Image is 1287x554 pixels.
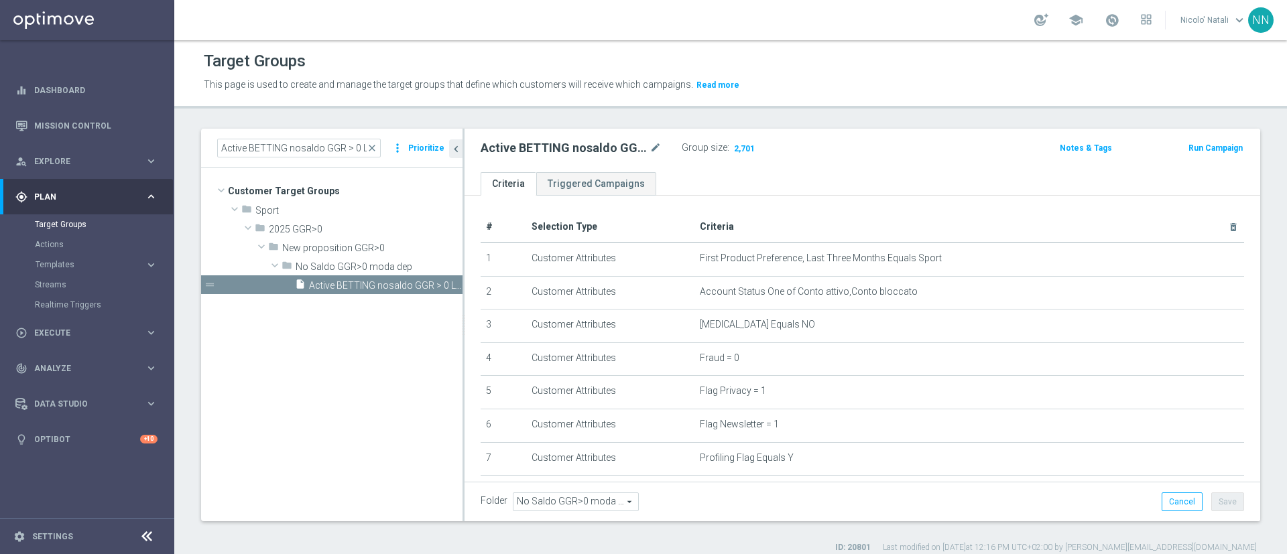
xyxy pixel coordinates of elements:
div: Templates [35,255,173,275]
div: Mission Control [15,108,158,143]
td: 1 [481,243,526,276]
button: lightbulb Optibot +10 [15,434,158,445]
i: keyboard_arrow_right [145,259,158,271]
i: play_circle_outline [15,327,27,339]
i: folder [282,260,292,275]
input: Quick find group or folder [217,139,381,157]
i: mode_edit [650,140,662,156]
button: gps_fixed Plan keyboard_arrow_right [15,192,158,202]
a: Realtime Triggers [35,299,139,310]
td: 6 [481,409,526,442]
td: Customer Attributes [526,309,694,343]
span: Execute [34,329,145,337]
td: 4 [481,342,526,376]
button: Read more [695,78,741,92]
span: Flag Newsletter = 1 [700,419,779,430]
td: Customer Attributes [526,442,694,476]
a: Settings [32,533,73,541]
i: settings [13,531,25,543]
i: track_changes [15,362,27,374]
a: Actions [35,239,139,250]
span: This page is used to create and manage the target groups that define which customers will receive... [204,79,693,90]
i: delete_forever [1228,222,1239,232]
div: Streams [35,275,173,295]
label: Last modified on [DATE] at 12:16 PM UTC+02:00 by [PERSON_NAME][EMAIL_ADDRESS][DOMAIN_NAME] [883,542,1257,553]
td: Customer Attributes [526,376,694,409]
i: keyboard_arrow_right [145,155,158,167]
div: Optibot [15,421,158,457]
button: Save [1211,492,1244,511]
label: : [727,142,729,153]
i: chevron_left [450,143,463,155]
td: Customer Attributes [526,243,694,276]
a: Dashboard [34,72,158,108]
button: equalizer Dashboard [15,85,158,96]
i: keyboard_arrow_right [145,190,158,203]
span: Data Studio [34,400,145,408]
span: Templates [36,261,131,269]
span: Account Status One of Conto attivo,Conto bloccato [700,286,918,297]
button: chevron_left [449,139,463,158]
span: 2,701 [733,143,756,156]
span: Active BETTING nosaldo GGR &gt; 0 L3M NODEPL3M [309,280,463,291]
button: Mission Control [15,121,158,131]
i: folder [241,204,252,219]
div: NN [1248,7,1274,33]
button: play_circle_outline Execute keyboard_arrow_right [15,328,158,338]
a: Optibot [34,421,140,457]
div: Dashboard [15,72,158,108]
h2: Active BETTING nosaldo GGR > 0 L3M NODEPL3M [481,140,647,156]
div: Execute [15,327,145,339]
span: close [367,143,377,153]
td: Customer Attributes [526,476,694,509]
label: Folder [481,495,507,506]
a: Triggered Campaigns [536,172,656,196]
i: gps_fixed [15,191,27,203]
div: Plan [15,191,145,203]
td: Customer Attributes [526,276,694,309]
span: Profiling Flag Equals Y [700,452,794,464]
span: Flag Privacy = 1 [700,385,766,397]
div: Analyze [15,362,145,374]
button: Notes & Tags [1058,141,1113,155]
div: Explore [15,155,145,167]
div: person_search Explore keyboard_arrow_right [15,156,158,167]
a: Streams [35,279,139,290]
div: track_changes Analyze keyboard_arrow_right [15,363,158,374]
th: # [481,212,526,243]
span: Fraud = 0 [700,352,739,364]
span: New proposition GGR&gt;0 [282,243,463,254]
div: Actions [35,234,173,255]
i: lightbulb [15,433,27,445]
i: keyboard_arrow_right [145,397,158,410]
span: Analyze [34,364,145,372]
button: Cancel [1162,492,1203,511]
div: +10 [140,435,158,443]
td: 5 [481,376,526,409]
span: No Saldo GGR&gt;0 moda dep [296,261,463,273]
div: Realtime Triggers [35,295,173,315]
i: equalizer [15,84,27,96]
td: Customer Attributes [526,409,694,442]
button: Templates keyboard_arrow_right [35,259,158,270]
button: Run Campaign [1187,141,1244,155]
label: ID: 20801 [835,542,871,553]
a: Mission Control [34,108,158,143]
td: 2 [481,276,526,309]
td: 3 [481,309,526,343]
span: Customer Target Groups [228,182,463,200]
button: Prioritize [406,139,446,157]
button: Data Studio keyboard_arrow_right [15,399,158,409]
label: Group size [682,142,727,153]
i: keyboard_arrow_right [145,326,158,339]
i: insert_drive_file [295,279,306,294]
i: folder [255,222,265,238]
a: Nicolo' Natalikeyboard_arrow_down [1179,10,1248,30]
i: folder [268,241,279,257]
i: person_search [15,155,27,167]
